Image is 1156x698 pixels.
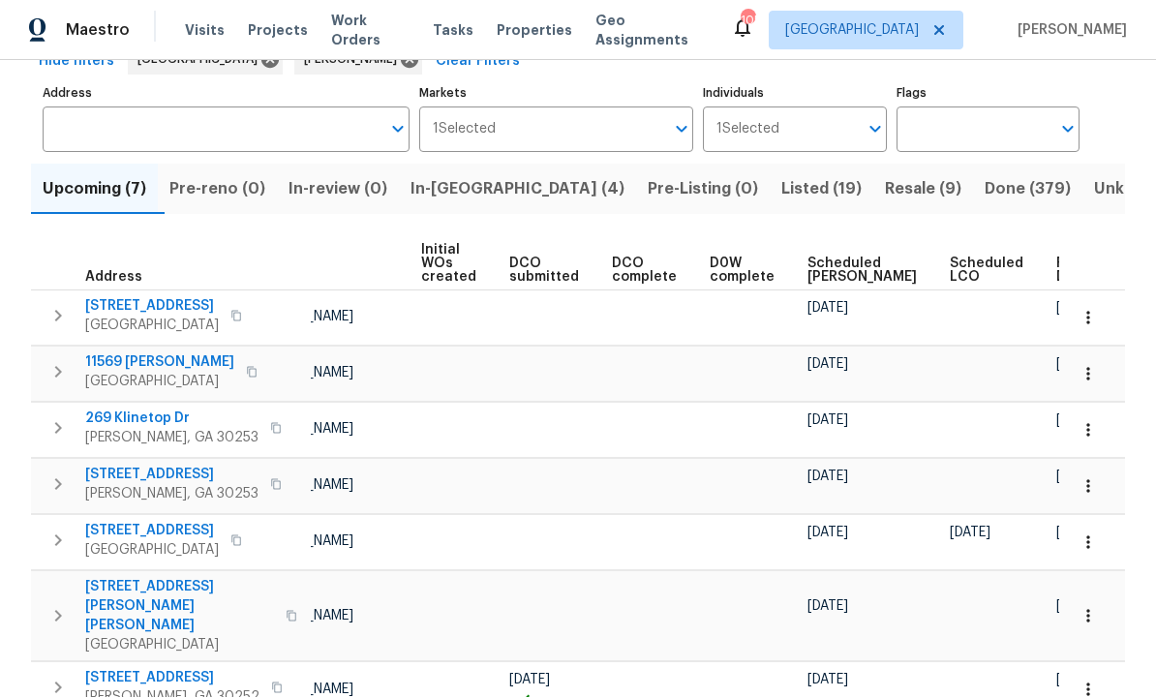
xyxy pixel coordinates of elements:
[950,258,1023,285] span: Scheduled LCO
[85,429,259,448] span: [PERSON_NAME], GA 30253
[411,176,624,203] span: In-[GEOGRAPHIC_DATA] (4)
[897,88,1080,100] label: Flags
[1056,414,1097,428] span: [DATE]
[950,527,990,540] span: [DATE]
[39,50,114,75] span: Hide filters
[85,485,259,504] span: [PERSON_NAME], GA 30253
[433,122,496,138] span: 1 Selected
[85,669,259,688] span: [STREET_ADDRESS]
[43,176,146,203] span: Upcoming (7)
[710,258,775,285] span: D0W complete
[436,50,520,75] span: Clear Filters
[668,116,695,143] button: Open
[781,176,862,203] span: Listed (19)
[43,88,410,100] label: Address
[1056,674,1097,687] span: [DATE]
[807,470,848,484] span: [DATE]
[289,176,387,203] span: In-review (0)
[331,12,410,50] span: Work Orders
[248,21,308,41] span: Projects
[862,116,889,143] button: Open
[1054,116,1081,143] button: Open
[85,271,142,285] span: Address
[1056,470,1097,484] span: [DATE]
[85,541,219,561] span: [GEOGRAPHIC_DATA]
[509,674,550,687] span: [DATE]
[985,176,1071,203] span: Done (379)
[1056,600,1097,614] span: [DATE]
[648,176,758,203] span: Pre-Listing (0)
[85,578,274,636] span: [STREET_ADDRESS][PERSON_NAME][PERSON_NAME]
[807,358,848,372] span: [DATE]
[85,353,234,373] span: 11569 [PERSON_NAME]
[85,373,234,392] span: [GEOGRAPHIC_DATA]
[85,522,219,541] span: [STREET_ADDRESS]
[85,410,259,429] span: 269 Klinetop Dr
[85,466,259,485] span: [STREET_ADDRESS]
[885,176,961,203] span: Resale (9)
[509,258,579,285] span: DCO submitted
[433,24,473,38] span: Tasks
[1056,358,1097,372] span: [DATE]
[421,244,476,285] span: Initial WOs created
[1056,527,1097,540] span: [DATE]
[428,45,528,80] button: Clear Filters
[1056,258,1099,285] span: Ready Date
[807,527,848,540] span: [DATE]
[497,21,572,41] span: Properties
[716,122,779,138] span: 1 Selected
[741,12,754,31] div: 105
[85,317,219,336] span: [GEOGRAPHIC_DATA]
[595,12,708,50] span: Geo Assignments
[85,636,274,655] span: [GEOGRAPHIC_DATA]
[419,88,694,100] label: Markets
[1010,21,1127,41] span: [PERSON_NAME]
[807,674,848,687] span: [DATE]
[703,88,886,100] label: Individuals
[807,600,848,614] span: [DATE]
[807,414,848,428] span: [DATE]
[807,302,848,316] span: [DATE]
[1056,302,1097,316] span: [DATE]
[185,21,225,41] span: Visits
[785,21,919,41] span: [GEOGRAPHIC_DATA]
[66,21,130,41] span: Maestro
[85,297,219,317] span: [STREET_ADDRESS]
[612,258,677,285] span: DCO complete
[169,176,265,203] span: Pre-reno (0)
[384,116,411,143] button: Open
[807,258,917,285] span: Scheduled [PERSON_NAME]
[31,45,122,80] button: Hide filters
